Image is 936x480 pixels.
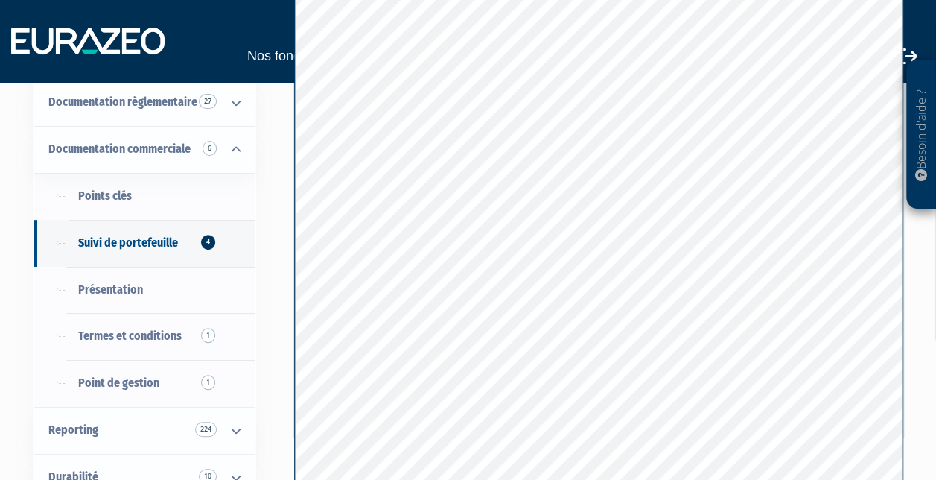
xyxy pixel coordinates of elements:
span: Points clés [78,189,132,203]
a: Point de gestion1 [34,360,255,407]
span: Présentation [78,282,143,297]
a: Termes et conditions1 [34,313,255,360]
span: 6 [203,141,217,156]
span: Termes et conditions [78,329,182,343]
span: Documentation commerciale [48,142,191,156]
span: 4 [201,235,215,250]
span: Reporting [48,423,98,437]
span: 27 [199,94,217,109]
a: Présentation [34,267,255,314]
a: Documentation commerciale 6 [34,126,255,173]
p: Besoin d'aide ? [913,68,930,202]
a: Suivi de portefeuille4 [34,220,255,267]
a: Reporting 224 [34,407,255,454]
a: Documentation règlementaire 27 [34,79,255,126]
span: 1 [201,328,215,343]
a: Nos fonds [247,45,308,66]
span: Suivi de portefeuille [78,236,178,250]
span: 224 [195,422,217,437]
span: 1 [201,375,215,390]
span: Point de gestion [78,376,159,390]
a: Points clés [34,173,255,220]
img: 1732889491-logotype_eurazeo_blanc_rvb.png [11,28,165,54]
span: Documentation règlementaire [48,95,197,109]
